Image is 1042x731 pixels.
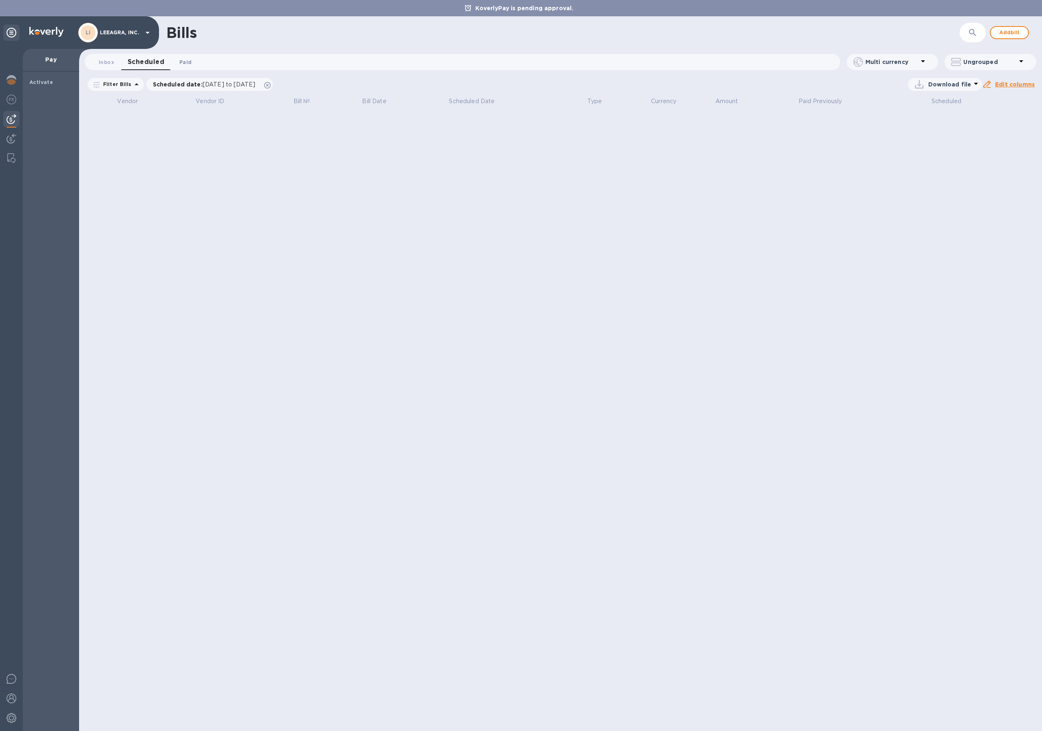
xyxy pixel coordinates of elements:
[153,80,260,88] p: Scheduled date :
[294,97,310,106] p: Bill №
[799,97,852,106] span: Paid Previously
[932,97,961,106] p: Scheduled
[117,97,138,106] p: Vendor
[29,27,64,37] img: Logo
[99,58,114,66] span: Inbox
[294,97,321,106] span: Bill №
[963,58,1016,66] p: Ungrouped
[29,55,73,64] p: Pay
[587,97,613,106] span: Type
[128,56,164,68] span: Scheduled
[990,26,1029,39] button: Addbill
[362,97,397,106] span: Bill Date
[86,29,91,35] b: LI
[196,97,235,106] span: Vendor ID
[715,97,738,106] p: Amount
[865,58,918,66] p: Multi currency
[997,28,1022,38] span: Add bill
[471,4,578,12] p: KoverlyPay is pending approval.
[203,81,255,88] span: [DATE] to [DATE]
[449,97,495,106] p: Scheduled Date
[995,81,1035,88] u: Edit columns
[146,78,273,91] div: Scheduled date:[DATE] to [DATE]
[932,97,972,106] span: Scheduled
[196,97,224,106] p: Vendor ID
[799,97,842,106] p: Paid Previously
[587,97,602,106] p: Type
[362,97,386,106] p: Bill Date
[449,97,505,106] span: Scheduled Date
[166,24,196,41] h1: Bills
[928,80,971,88] p: Download file
[179,58,192,66] span: Paid
[7,95,16,104] img: Foreign exchange
[29,79,53,85] b: Activate
[100,30,141,35] p: LEEAGRA, INC.
[117,97,148,106] span: Vendor
[100,81,132,88] p: Filter Bills
[3,24,20,41] div: Unpin categories
[715,97,749,106] span: Amount
[651,97,676,106] p: Currency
